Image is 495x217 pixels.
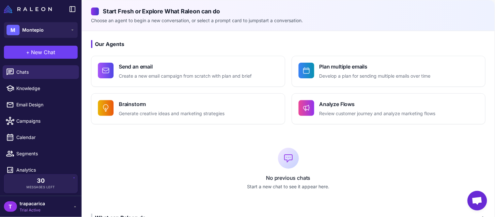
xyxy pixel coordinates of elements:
[3,131,79,144] a: Calendar
[91,174,486,182] p: No previous chats
[16,85,74,92] span: Knowledge
[91,56,285,87] button: Send an emailCreate a new email campaign from scratch with plan and brief
[91,93,285,124] button: BrainstormGenerate creative ideas and marketing strategies
[4,5,54,13] a: Raleon Logo
[16,134,74,141] span: Calendar
[119,63,252,70] h4: Send an email
[20,207,45,213] span: Trial Active
[3,82,79,95] a: Knowledge
[31,48,55,56] span: New Chat
[319,63,431,70] h4: Plan multiple emails
[37,178,45,184] span: 30
[292,56,486,87] button: Plan multiple emailsDevelop a plan for sending multiple emails over time
[4,46,78,59] button: +New Chat
[22,26,44,34] span: Montepio
[4,5,52,13] img: Raleon Logo
[319,110,436,117] p: Review customer journey and analyze marketing flows
[468,191,487,210] div: Open chat
[3,163,79,177] a: Analytics
[319,72,431,80] p: Develop a plan for sending multiple emails over time
[119,110,224,117] p: Generate creative ideas and marketing strategies
[3,98,79,112] a: Email Design
[7,25,20,35] div: M
[3,147,79,161] a: Segments
[4,201,17,212] div: T
[91,17,486,24] p: Choose an agent to begin a new conversation, or select a prompt card to jumpstart a conversation.
[16,101,74,108] span: Email Design
[26,48,30,56] span: +
[3,65,79,79] a: Chats
[3,114,79,128] a: Campaigns
[26,185,55,190] span: Messages Left
[16,117,74,125] span: Campaigns
[91,183,486,190] p: Start a new chat to see it appear here.
[292,93,486,124] button: Analyze FlowsReview customer journey and analyze marketing flows
[91,7,486,16] h2: Start Fresh or Explore What Raleon can do
[16,166,74,174] span: Analytics
[119,72,252,80] p: Create a new email campaign from scratch with plan and brief
[319,100,436,108] h4: Analyze Flows
[119,100,224,108] h4: Brainstorm
[4,22,78,38] button: MMontepio
[20,200,45,207] span: trapacarica
[91,40,486,48] h3: Our Agents
[16,69,74,76] span: Chats
[16,150,74,157] span: Segments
